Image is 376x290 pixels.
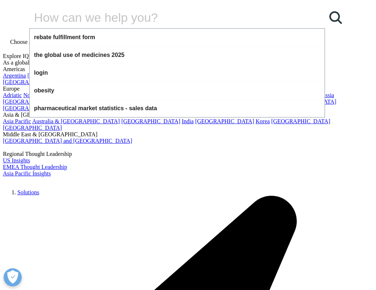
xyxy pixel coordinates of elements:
span: 2025 [111,52,124,58]
a: Nordics [23,92,42,98]
div: login [30,64,325,82]
a: [GEOGRAPHIC_DATA] [3,125,62,131]
span: rebate [34,34,51,40]
div: Europe [3,86,373,92]
span: sales [129,105,143,111]
a: [GEOGRAPHIC_DATA] [28,72,86,79]
span: form [82,34,95,40]
span: market [78,105,97,111]
span: obesity [34,87,54,94]
a: [GEOGRAPHIC_DATA] [3,99,62,105]
span: fulfillment [53,34,80,40]
a: Russia [319,92,334,98]
a: Argentina [3,72,26,79]
a: Solutions [17,189,39,195]
div: Search Suggestions [29,28,325,117]
a: Adriatic [3,92,22,98]
span: global [44,52,61,58]
div: Americas [3,66,373,72]
a: [GEOGRAPHIC_DATA] [121,118,180,124]
span: the [34,52,43,58]
img: IQVIA Healthcare Information Technology and Pharma Clinical Research Company [3,177,204,183]
span: medicines [82,52,110,58]
button: Open Preferences [4,268,22,286]
a: Search [325,7,346,28]
div: pharmaceutical market statistics - sales data [30,99,325,117]
a: Asia Pacific [3,118,31,124]
a: [GEOGRAPHIC_DATA] [3,105,62,111]
input: Search [30,7,304,28]
span: - [126,105,127,111]
a: India [182,118,194,124]
span: login [34,70,48,76]
span: data [145,105,157,111]
a: Korea [255,118,270,124]
div: Explore IQVIA by region [3,53,373,59]
div: obesity [30,82,325,99]
a: [GEOGRAPHIC_DATA] and [GEOGRAPHIC_DATA] [3,138,132,144]
svg: Search [329,11,342,24]
a: EMEA Thought Leadership [3,164,67,170]
span: pharmaceutical [34,105,76,111]
a: [GEOGRAPHIC_DATA] [271,118,330,124]
a: [GEOGRAPHIC_DATA] [195,118,254,124]
a: Asia Pacific Insights [3,170,51,177]
a: Australia & [GEOGRAPHIC_DATA] [32,118,120,124]
span: of [75,52,80,58]
span: use [63,52,73,58]
div: As a global community, IQVIA continuously invests and commits to advancing human health. [3,59,373,66]
a: [GEOGRAPHIC_DATA] [3,79,62,85]
div: Regional Thought Leadership [3,151,373,157]
div: the global use of medicines 2025 [30,46,325,64]
div: Asia & [GEOGRAPHIC_DATA] [3,112,373,118]
span: Choose a Region [10,39,50,45]
div: rebate fulfillment form [30,29,325,46]
span: statistics [99,105,124,111]
a: US Insights [3,157,30,163]
div: Middle East & [GEOGRAPHIC_DATA] [3,131,373,138]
